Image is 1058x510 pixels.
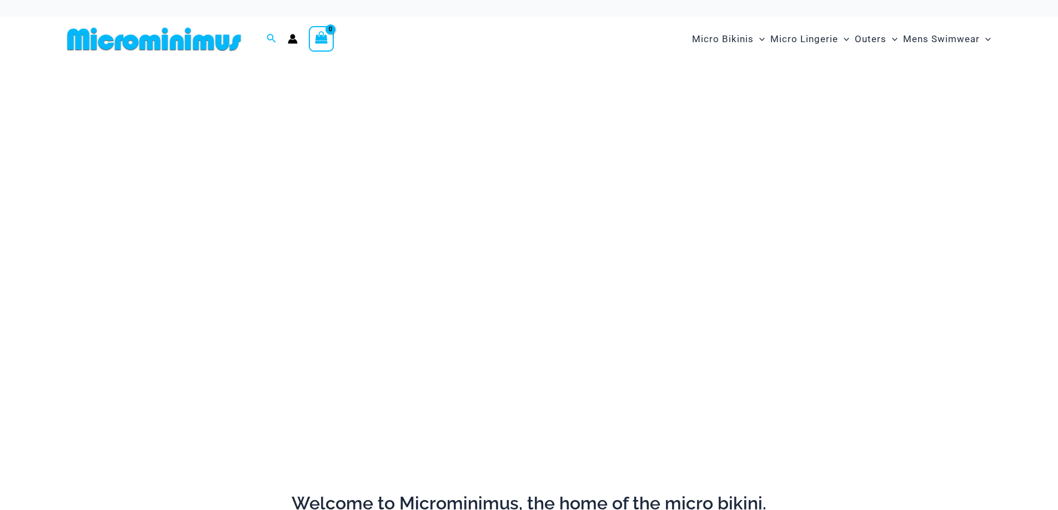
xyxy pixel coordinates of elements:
[770,25,838,53] span: Micro Lingerie
[886,25,897,53] span: Menu Toggle
[688,21,996,58] nav: Site Navigation
[689,22,768,56] a: Micro BikinisMenu ToggleMenu Toggle
[900,22,994,56] a: Mens SwimwearMenu ToggleMenu Toggle
[838,25,849,53] span: Menu Toggle
[692,25,754,53] span: Micro Bikinis
[309,26,334,52] a: View Shopping Cart, empty
[980,25,991,53] span: Menu Toggle
[63,27,245,52] img: MM SHOP LOGO FLAT
[768,22,852,56] a: Micro LingerieMenu ToggleMenu Toggle
[267,32,277,46] a: Search icon link
[852,22,900,56] a: OutersMenu ToggleMenu Toggle
[754,25,765,53] span: Menu Toggle
[855,25,886,53] span: Outers
[903,25,980,53] span: Mens Swimwear
[288,34,298,44] a: Account icon link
